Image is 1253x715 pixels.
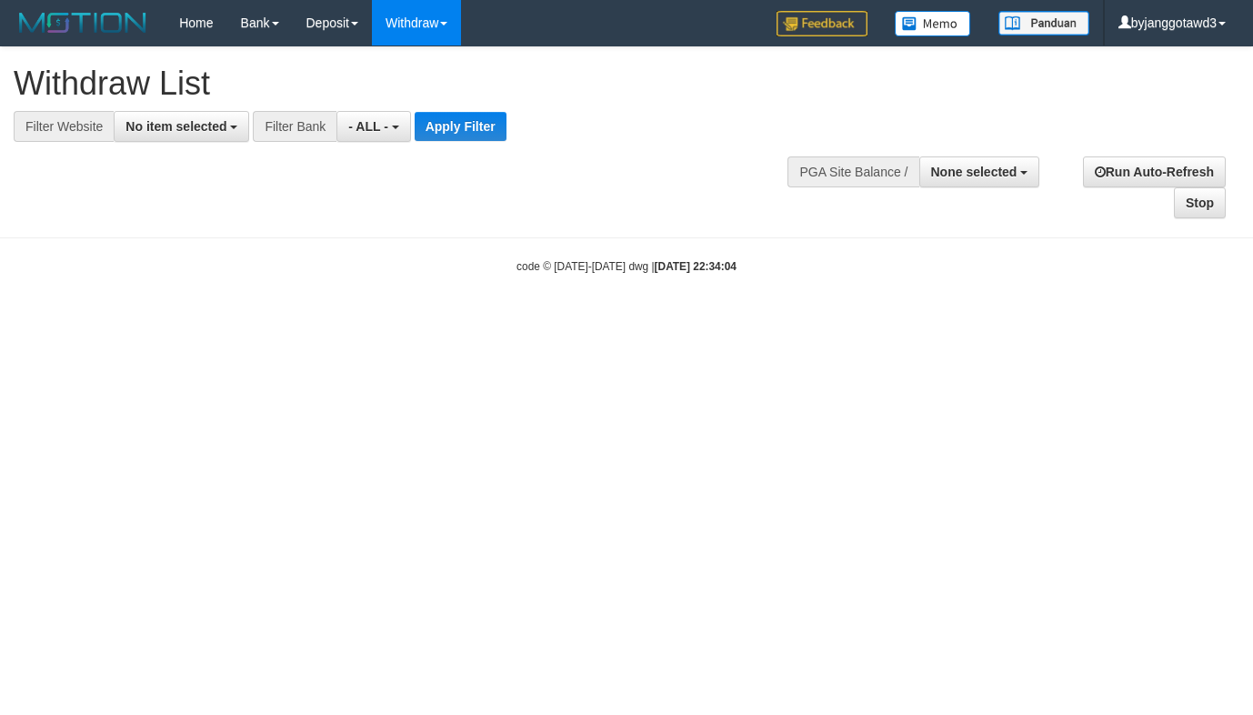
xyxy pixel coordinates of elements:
[14,9,152,36] img: MOTION_logo.png
[655,260,737,273] strong: [DATE] 22:34:04
[14,65,817,102] h1: Withdraw List
[1174,187,1226,218] a: Stop
[516,260,737,273] small: code © [DATE]-[DATE] dwg |
[998,11,1089,35] img: panduan.png
[931,165,1017,179] span: None selected
[14,111,114,142] div: Filter Website
[777,11,867,36] img: Feedback.jpg
[253,111,336,142] div: Filter Bank
[336,111,410,142] button: - ALL -
[415,112,506,141] button: Apply Filter
[125,119,226,134] span: No item selected
[1083,156,1226,187] a: Run Auto-Refresh
[348,119,388,134] span: - ALL -
[787,156,918,187] div: PGA Site Balance /
[114,111,249,142] button: No item selected
[919,156,1040,187] button: None selected
[895,11,971,36] img: Button%20Memo.svg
